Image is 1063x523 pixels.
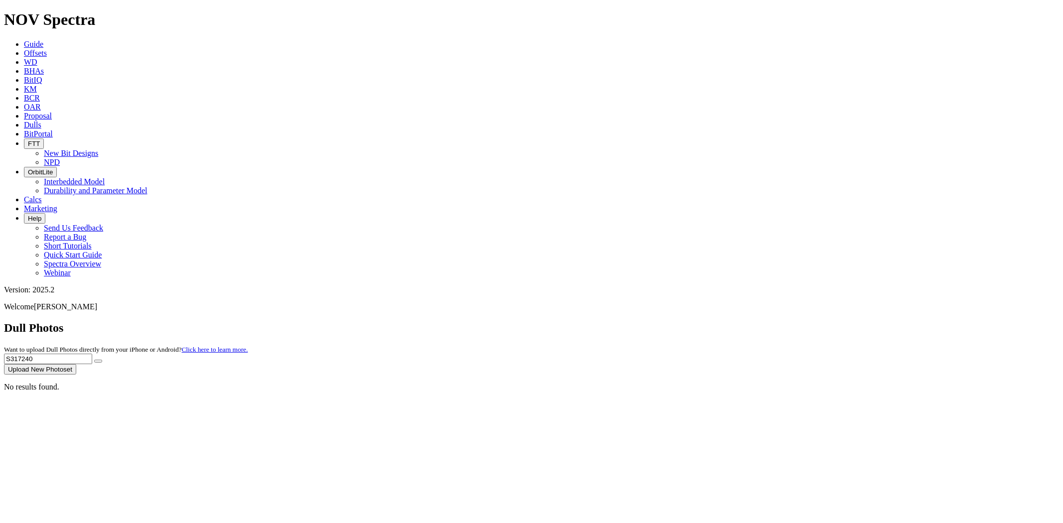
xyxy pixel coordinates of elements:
a: Spectra Overview [44,260,101,268]
span: [PERSON_NAME] [34,302,97,311]
a: BitIQ [24,76,42,84]
a: Click here to learn more. [182,346,248,353]
a: NPD [44,158,60,166]
a: BHAs [24,67,44,75]
div: Version: 2025.2 [4,285,1059,294]
a: Calcs [24,195,42,204]
span: FTT [28,140,40,147]
button: OrbitLite [24,167,57,177]
a: Short Tutorials [44,242,92,250]
p: Welcome [4,302,1059,311]
button: Help [24,213,45,224]
a: Proposal [24,112,52,120]
button: Upload New Photoset [4,364,76,375]
a: Send Us Feedback [44,224,103,232]
a: OAR [24,103,41,111]
p: No results found. [4,383,1059,392]
a: Guide [24,40,43,48]
input: Search Serial Number [4,354,92,364]
a: WD [24,58,37,66]
a: Webinar [44,268,71,277]
a: New Bit Designs [44,149,98,157]
a: Interbedded Model [44,177,105,186]
span: Help [28,215,41,222]
a: Quick Start Guide [44,251,102,259]
button: FTT [24,138,44,149]
small: Want to upload Dull Photos directly from your iPhone or Android? [4,346,248,353]
a: BitPortal [24,130,53,138]
h1: NOV Spectra [4,10,1059,29]
a: Dulls [24,121,41,129]
a: Marketing [24,204,57,213]
a: KM [24,85,37,93]
h2: Dull Photos [4,321,1059,335]
span: OrbitLite [28,168,53,176]
a: Report a Bug [44,233,86,241]
a: BCR [24,94,40,102]
a: Offsets [24,49,47,57]
a: Durability and Parameter Model [44,186,148,195]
